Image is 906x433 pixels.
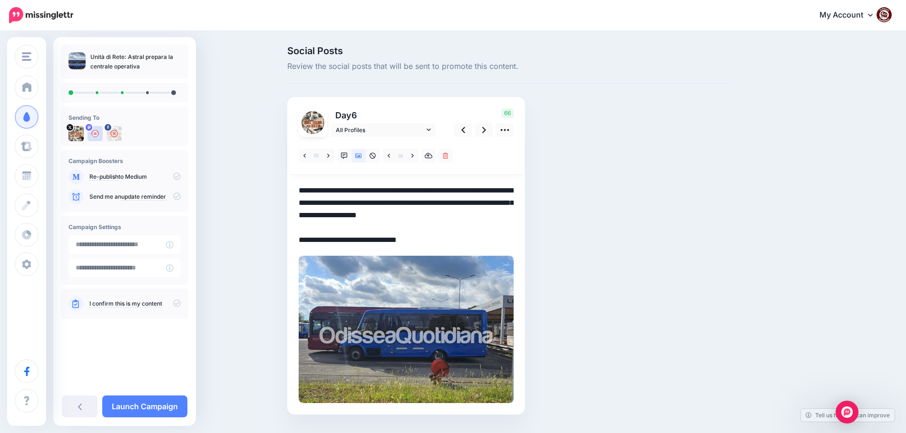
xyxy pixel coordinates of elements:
span: 6 [351,110,357,120]
span: Social Posts [287,46,729,56]
h4: Campaign Boosters [68,157,181,164]
a: Tell us how we can improve [801,409,895,422]
p: Send me an [89,192,181,201]
span: 66 [501,108,514,118]
p: to Medium [89,173,181,181]
img: uTTNWBrh-84924.jpeg [302,111,324,134]
a: update reminder [121,193,166,201]
p: Unità di Rete: Astral prepara la centrale operativa [90,52,181,71]
span: All Profiles [336,125,424,135]
img: ccfcae29d5422e89dd3d7eee973b68b2_thumb.jpg [68,52,86,69]
h4: Sending To [68,114,181,121]
div: Open Intercom Messenger [836,401,858,423]
img: menu.png [22,52,31,61]
a: I confirm this is my content [89,300,162,308]
img: Missinglettr [9,7,73,23]
a: All Profiles [331,123,436,137]
img: 21e8df413b11d6d3ae348a0b59c3d7cf.jpg [299,256,514,403]
a: Re-publish [89,173,118,181]
a: My Account [810,4,892,27]
h4: Campaign Settings [68,223,181,231]
span: Review the social posts that will be sent to promote this content. [287,60,729,73]
img: uTTNWBrh-84924.jpeg [68,126,84,141]
img: 463453305_2684324355074873_6393692129472495966_n-bsa154739.jpg [107,126,122,141]
img: user_default_image.png [88,126,103,141]
p: Day [331,108,437,122]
